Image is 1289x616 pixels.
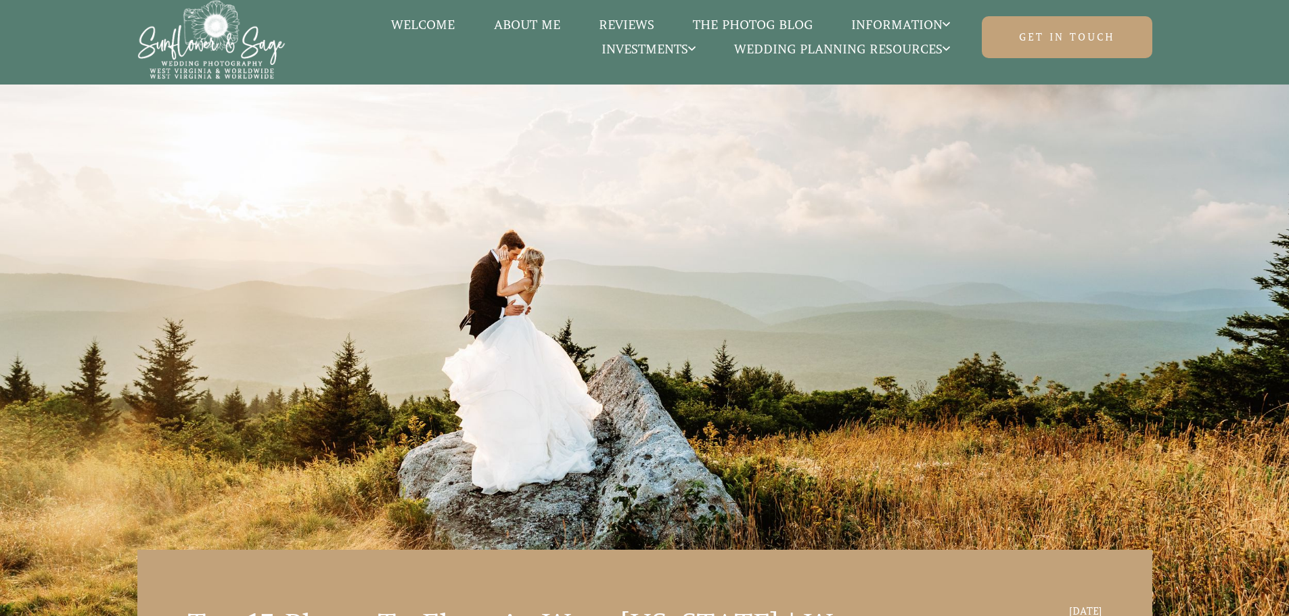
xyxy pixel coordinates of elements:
[832,16,969,34] a: Information
[734,43,950,56] span: Wedding Planning Resources
[715,41,969,58] a: Wedding Planning Resources
[673,16,832,34] a: The Photog Blog
[474,16,579,34] a: About Me
[982,16,1152,58] a: Get in touch
[579,16,673,34] a: Reviews
[582,41,715,58] a: Investments
[1019,30,1114,44] span: Get in touch
[851,18,950,32] span: Information
[372,16,474,34] a: Welcome
[602,43,696,56] span: Investments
